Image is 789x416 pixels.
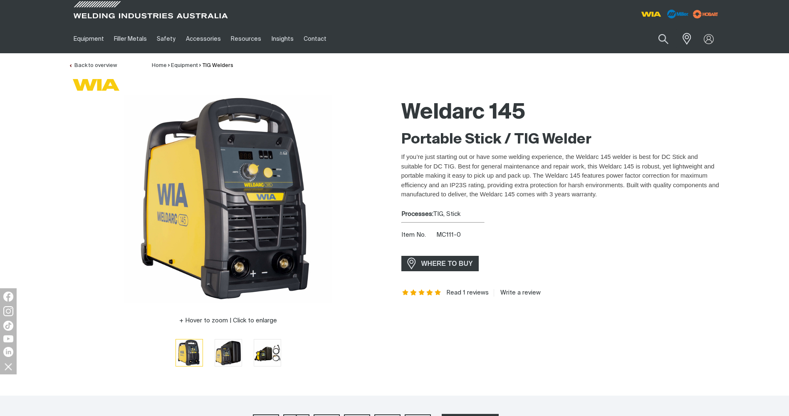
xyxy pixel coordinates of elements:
[152,62,233,70] nav: Breadcrumb
[254,339,281,366] img: Weldarc 145
[226,25,266,53] a: Resources
[254,339,281,366] button: Go to slide 3
[266,25,298,53] a: Insights
[494,289,541,297] a: Write a review
[446,289,489,297] a: Read 1 reviews
[3,292,13,302] img: Facebook
[299,25,331,53] a: Contact
[3,347,13,357] img: LinkedIn
[176,339,203,366] button: Go to slide 1
[109,25,152,53] a: Filler Metals
[215,339,242,366] img: Weldarc 145
[401,256,479,271] a: WHERE TO BUY
[69,25,109,53] a: Equipment
[152,25,181,53] a: Safety
[401,210,721,219] div: TIG, Stick
[69,63,117,68] a: Back to overview of TIG Welders
[3,335,13,342] img: YouTube
[401,290,442,296] span: Rating: 5
[401,211,433,217] strong: Processes:
[649,29,678,49] button: Search products
[181,25,226,53] a: Accessories
[174,316,282,326] button: Hover to zoom | Click to enlarge
[401,99,721,126] h1: Weldarc 145
[401,152,721,199] p: If you’re just starting out or have some welding experience, the Weldarc 145 welder is best for D...
[638,29,677,49] input: Product name or item number...
[69,25,558,53] nav: Main
[3,321,13,331] img: TikTok
[416,257,478,270] span: WHERE TO BUY
[152,63,167,68] a: Home
[401,131,721,149] h2: Portable Stick / TIG Welder
[401,230,435,240] span: Item No.
[436,232,461,238] span: MC111-0
[1,359,15,374] img: hide socials
[215,339,242,366] button: Go to slide 2
[3,306,13,316] img: Instagram
[124,95,332,303] img: Weldarc 145
[176,339,203,366] img: Weldarc 145
[203,63,233,68] a: TIG Welders
[690,8,721,20] img: miller
[171,63,198,68] a: Equipment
